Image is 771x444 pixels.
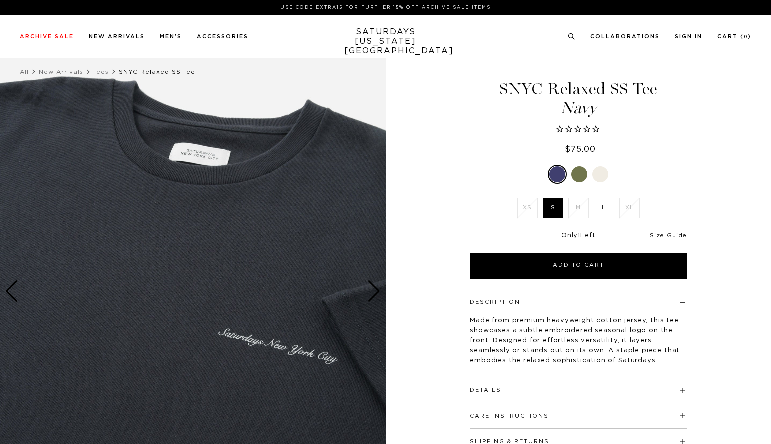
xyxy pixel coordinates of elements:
a: Sign In [675,34,702,39]
div: Only Left [470,232,687,240]
button: Add to Cart [470,253,687,279]
a: Size Guide [650,232,687,238]
div: Next slide [367,280,381,302]
a: Tees [93,69,109,75]
span: SNYC Relaxed SS Tee [119,69,195,75]
div: Previous slide [5,280,18,302]
span: $75.00 [565,145,596,153]
a: Cart (0) [717,34,751,39]
small: 0 [744,35,748,39]
label: S [543,198,563,218]
span: Navy [468,100,688,116]
a: New Arrivals [39,69,83,75]
a: Collaborations [590,34,660,39]
a: Accessories [197,34,248,39]
button: Description [470,299,520,305]
a: Men's [160,34,182,39]
p: Made from premium heavyweight cotton jersey, this tee showcases a subtle embroidered seasonal log... [470,316,687,376]
a: SATURDAYS[US_STATE][GEOGRAPHIC_DATA] [344,27,427,56]
span: Rated 0.0 out of 5 stars 0 reviews [468,124,688,135]
p: Use Code EXTRA15 for Further 15% Off Archive Sale Items [24,4,747,11]
h1: SNYC Relaxed SS Tee [468,81,688,116]
span: 1 [578,232,580,239]
button: Details [470,387,501,393]
a: Archive Sale [20,34,74,39]
a: New Arrivals [89,34,145,39]
button: Care Instructions [470,413,549,419]
a: All [20,69,29,75]
label: L [594,198,614,218]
